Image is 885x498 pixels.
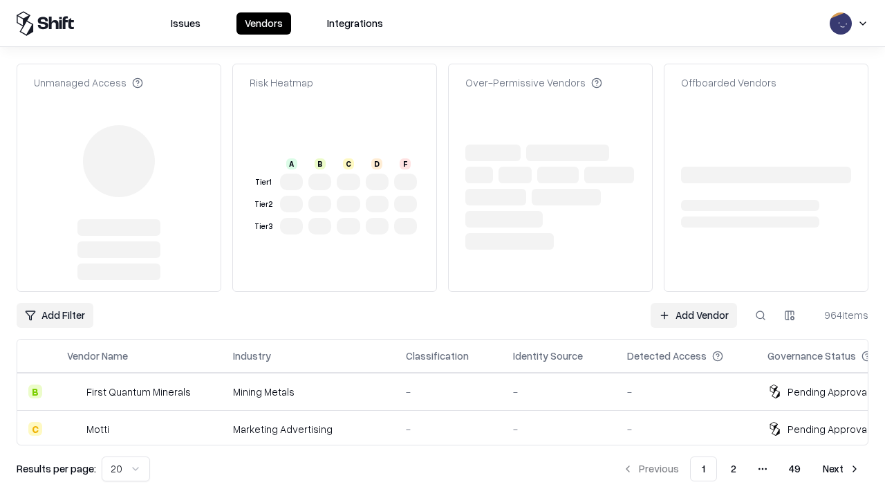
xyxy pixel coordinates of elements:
[406,349,469,363] div: Classification
[28,422,42,436] div: C
[720,456,747,481] button: 2
[252,176,274,188] div: Tier 1
[400,158,411,169] div: F
[67,422,81,436] img: Motti
[627,385,745,399] div: -
[319,12,391,35] button: Integrations
[778,456,812,481] button: 49
[236,12,291,35] button: Vendors
[371,158,382,169] div: D
[465,75,602,90] div: Over-Permissive Vendors
[513,349,583,363] div: Identity Source
[651,303,737,328] a: Add Vendor
[233,349,271,363] div: Industry
[813,308,868,322] div: 964 items
[34,75,143,90] div: Unmanaged Access
[17,303,93,328] button: Add Filter
[86,385,191,399] div: First Quantum Minerals
[690,456,717,481] button: 1
[233,422,384,436] div: Marketing Advertising
[814,456,868,481] button: Next
[513,422,605,436] div: -
[406,385,491,399] div: -
[343,158,354,169] div: C
[250,75,313,90] div: Risk Heatmap
[162,12,209,35] button: Issues
[406,422,491,436] div: -
[513,385,605,399] div: -
[286,158,297,169] div: A
[627,349,707,363] div: Detected Access
[67,349,128,363] div: Vendor Name
[17,461,96,476] p: Results per page:
[788,385,869,399] div: Pending Approval
[767,349,856,363] div: Governance Status
[315,158,326,169] div: B
[681,75,776,90] div: Offboarded Vendors
[67,385,81,398] img: First Quantum Minerals
[627,422,745,436] div: -
[86,422,109,436] div: Motti
[614,456,868,481] nav: pagination
[28,385,42,398] div: B
[788,422,869,436] div: Pending Approval
[252,221,274,232] div: Tier 3
[252,199,274,210] div: Tier 2
[233,385,384,399] div: Mining Metals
